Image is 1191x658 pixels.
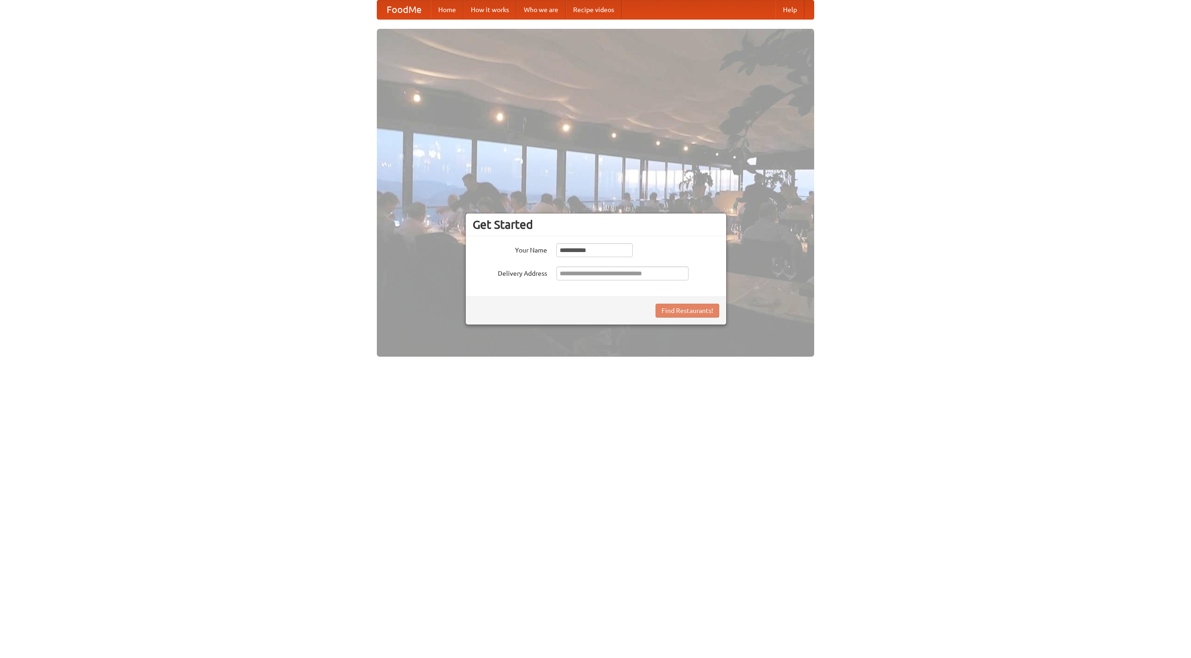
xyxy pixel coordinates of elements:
a: Who we are [516,0,566,19]
a: Home [431,0,463,19]
a: FoodMe [377,0,431,19]
h3: Get Started [473,218,719,232]
label: Your Name [473,243,547,255]
a: Help [776,0,804,19]
button: Find Restaurants! [656,304,719,318]
label: Delivery Address [473,266,547,278]
a: Recipe videos [566,0,622,19]
a: How it works [463,0,516,19]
